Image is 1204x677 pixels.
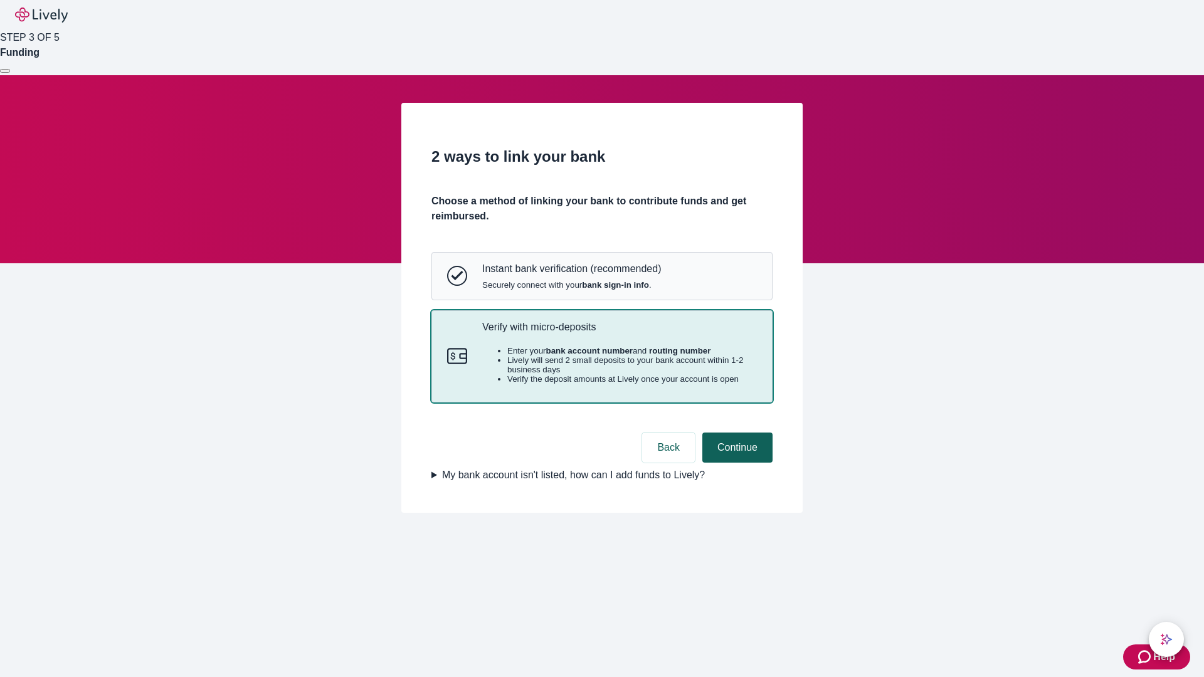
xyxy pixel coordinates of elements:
h2: 2 ways to link your bank [431,145,773,168]
p: Instant bank verification (recommended) [482,263,661,275]
svg: Micro-deposits [447,346,467,366]
li: Verify the deposit amounts at Lively once your account is open [507,374,757,384]
h4: Choose a method of linking your bank to contribute funds and get reimbursed. [431,194,773,224]
strong: bank sign-in info [582,280,649,290]
button: Continue [702,433,773,463]
li: Lively will send 2 small deposits to your bank account within 1-2 business days [507,355,757,374]
button: Instant bank verificationInstant bank verification (recommended)Securely connect with yourbank si... [432,253,772,299]
img: Lively [15,8,68,23]
li: Enter your and [507,346,757,355]
summary: My bank account isn't listed, how can I add funds to Lively? [431,468,773,483]
svg: Instant bank verification [447,266,467,286]
svg: Zendesk support icon [1138,649,1153,664]
p: Verify with micro-deposits [482,321,757,333]
span: Securely connect with your . [482,280,661,290]
button: Zendesk support iconHelp [1123,644,1190,669]
svg: Lively AI Assistant [1160,633,1173,646]
button: Micro-depositsVerify with micro-depositsEnter yourbank account numberand routing numberLively wil... [432,311,772,402]
button: Back [642,433,695,463]
button: chat [1149,622,1184,657]
strong: routing number [649,346,710,355]
strong: bank account number [546,346,633,355]
span: Help [1153,649,1175,664]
